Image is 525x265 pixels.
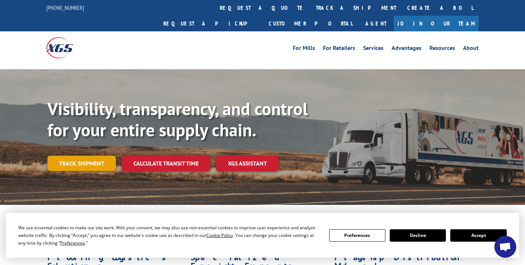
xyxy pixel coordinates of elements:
div: Cookie Consent Prompt [6,213,519,258]
b: Visibility, transparency, and control for your entire supply chain. [47,97,308,141]
a: Agent [358,16,394,31]
a: [PHONE_NUMBER] [46,4,84,11]
a: XGS ASSISTANT [216,156,279,171]
a: Resources [429,45,455,53]
div: We use essential cookies to make our site work. With your consent, we may also use non-essential ... [18,224,320,247]
a: For Mills [293,45,315,53]
button: Accept [450,229,506,242]
button: Preferences [329,229,385,242]
a: Calculate transit time [122,156,210,171]
a: About [463,45,479,53]
a: Join Our Team [394,16,479,31]
span: Preferences [60,240,85,246]
a: Track shipment [47,156,116,171]
a: For Retailers [323,45,355,53]
div: Open chat [494,236,516,258]
span: Cookie Policy [206,232,233,238]
a: Advantages [392,45,421,53]
a: Customer Portal [263,16,358,31]
button: Decline [390,229,446,242]
a: Request a pickup [158,16,263,31]
a: Services [363,45,384,53]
